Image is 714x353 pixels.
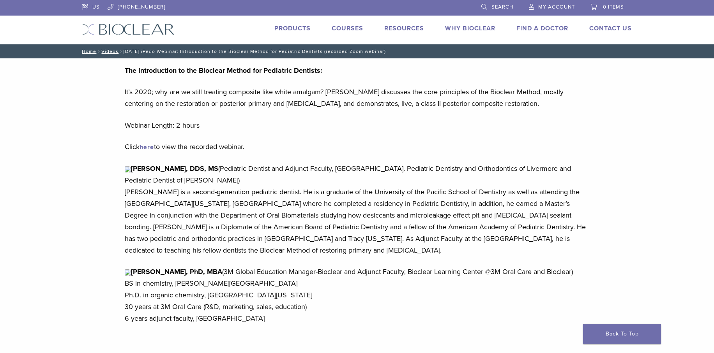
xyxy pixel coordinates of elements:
nav: [DATE] iPedo Webinar: Introduction to the Bioclear Method for Pediatric Dentists (recorded Zoom w... [76,44,638,58]
a: Resources [384,25,424,32]
b: [PERSON_NAME], PhD, MBA [131,267,222,276]
a: here [140,143,154,151]
span: 0 items [603,4,624,10]
b: [PERSON_NAME], DDS, MS [131,164,218,173]
p: It’s 2020; why are we still treating composite like white amalgam? [PERSON_NAME] discusses the co... [125,86,589,109]
a: Contact Us [589,25,632,32]
a: Back To Top [583,324,661,344]
span: / [118,49,124,53]
a: Videos [101,49,118,54]
img: 0 [125,269,131,276]
strong: The Introduction to the Bioclear Method for Pediatric Dentists: [125,66,322,75]
a: Find A Doctor [516,25,568,32]
img: 0 [125,166,131,172]
span: My Account [538,4,575,10]
a: Courses [332,25,363,32]
span: Search [491,4,513,10]
a: Why Bioclear [445,25,495,32]
p: (Pediatric Dentist and Adjunct Faculty, [GEOGRAPHIC_DATA]. Pediatric Dentistry and Orthodontics o... [125,163,589,256]
a: Products [274,25,311,32]
img: Bioclear [82,24,175,35]
p: Click to view the recorded webinar. [125,141,589,153]
a: Home [80,49,96,54]
p: (3M Global Education Manager-Bioclear and Adjunct Faculty, Bioclear Learning Center @3M Oral Care... [125,266,589,324]
span: / [96,49,101,53]
p: Webinar Length: 2 hours [125,119,589,131]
